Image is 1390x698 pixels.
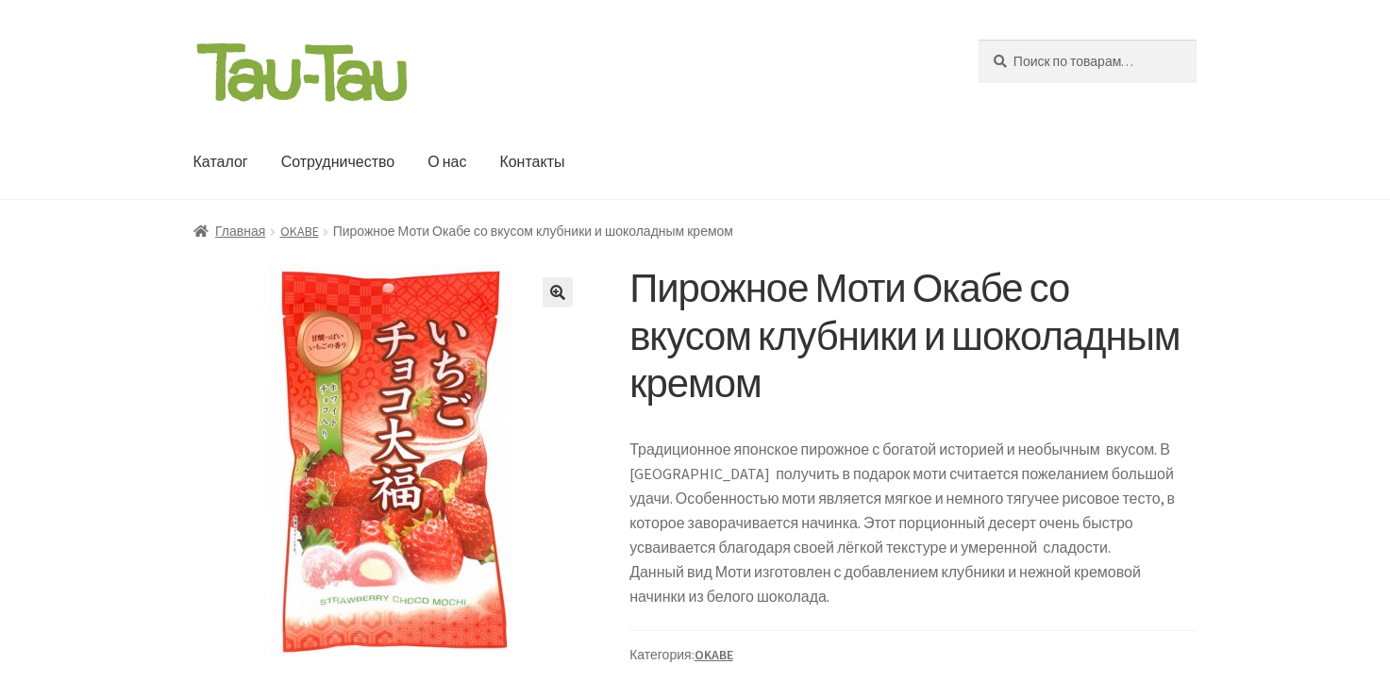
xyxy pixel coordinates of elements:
[266,125,410,199] a: Сотрудничество
[193,125,935,199] nav: Основное меню
[629,644,1197,666] span: Категория:
[319,221,333,242] span: /
[280,223,319,240] a: OKABE
[543,277,573,307] a: 🔍
[193,40,410,105] img: Tau-Tau
[412,125,481,199] a: О нас
[629,264,1197,408] h1: Пирожное Моти Окабе со вкусом клубники и шоколадным кремом
[484,125,579,199] a: Контакты
[193,264,586,656] img: Okabe strawberry mochi
[979,40,1197,83] input: Поиск по товарам…
[178,125,263,199] a: Каталог
[193,223,266,240] a: Главная
[629,438,1197,608] p: Традиционное японское пирожное с богатой историей и необычным вкусом. В [GEOGRAPHIC_DATA] получит...
[695,646,733,663] a: OKABE
[265,221,279,242] span: /
[193,221,1197,242] nav: Пирожное Моти Окабе со вкусом клубники и шоколадным кремом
